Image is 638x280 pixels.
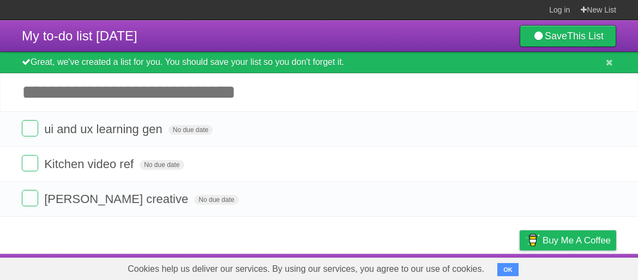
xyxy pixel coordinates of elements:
[22,120,38,136] label: Done
[520,25,616,47] a: SaveThis List
[567,31,604,41] b: This List
[44,122,165,136] span: ui and ux learning gen
[497,263,519,276] button: OK
[194,195,238,205] span: No due date
[22,28,137,43] span: My to-do list [DATE]
[168,125,213,135] span: No due date
[44,157,136,171] span: Kitchen video ref
[140,160,184,170] span: No due date
[22,190,38,206] label: Done
[22,155,38,171] label: Done
[44,192,191,206] span: [PERSON_NAME] creative
[117,258,495,280] span: Cookies help us deliver our services. By using our services, you agree to our use of cookies.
